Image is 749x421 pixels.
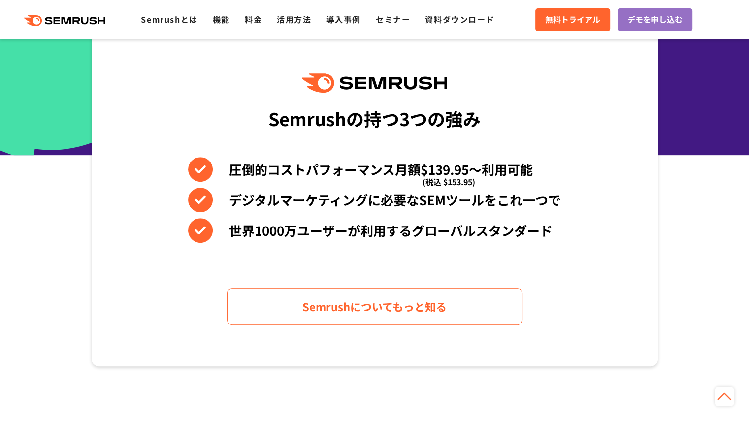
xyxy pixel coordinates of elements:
li: デジタルマーケティングに必要なSEMツールをこれ一つで [188,188,561,212]
a: 活用方法 [277,13,311,25]
img: Semrush [302,73,447,93]
span: 無料トライアル [545,13,600,26]
a: 資料ダウンロード [425,13,494,25]
li: 圧倒的コストパフォーマンス月額$139.95〜利用可能 [188,157,561,182]
a: Semrushについてもっと知る [227,288,522,325]
span: Semrushについてもっと知る [302,298,447,315]
a: 機能 [213,13,230,25]
a: デモを申し込む [618,8,692,31]
span: デモを申し込む [627,13,683,26]
a: Semrushとは [141,13,197,25]
div: Semrushの持つ3つの強み [268,100,481,136]
a: 無料トライアル [535,8,610,31]
a: 導入事例 [326,13,361,25]
a: セミナー [376,13,410,25]
li: 世界1000万ユーザーが利用するグローバルスタンダード [188,218,561,243]
span: (税込 $153.95) [423,169,475,194]
a: 料金 [245,13,262,25]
